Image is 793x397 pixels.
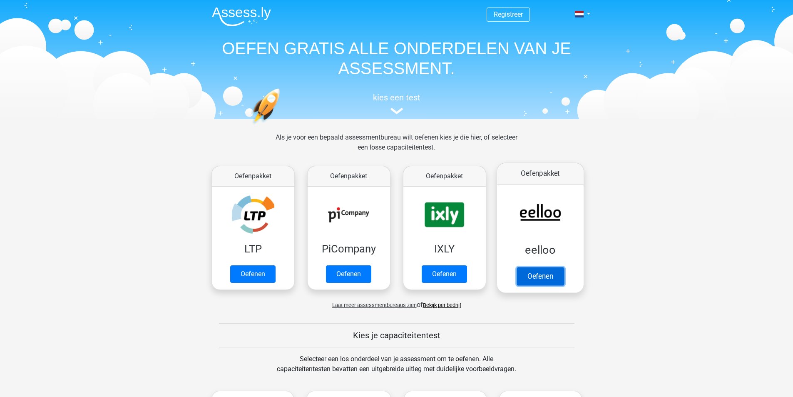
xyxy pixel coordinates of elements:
[205,92,588,115] a: kies een test
[516,267,564,285] a: Oefenen
[422,265,467,283] a: Oefenen
[205,293,588,310] div: of
[212,7,271,26] img: Assessly
[390,108,403,114] img: assessment
[326,265,371,283] a: Oefenen
[494,10,523,18] a: Registreer
[205,92,588,102] h5: kies een test
[251,88,312,164] img: oefenen
[269,354,524,384] div: Selecteer een los onderdeel van je assessment om te oefenen. Alle capaciteitentesten bevatten een...
[423,302,461,308] a: Bekijk per bedrijf
[332,302,417,308] span: Laat meer assessmentbureaus zien
[269,132,524,162] div: Als je voor een bepaald assessmentbureau wilt oefenen kies je die hier, of selecteer een losse ca...
[230,265,276,283] a: Oefenen
[205,38,588,78] h1: OEFEN GRATIS ALLE ONDERDELEN VAN JE ASSESSMENT.
[219,330,574,340] h5: Kies je capaciteitentest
